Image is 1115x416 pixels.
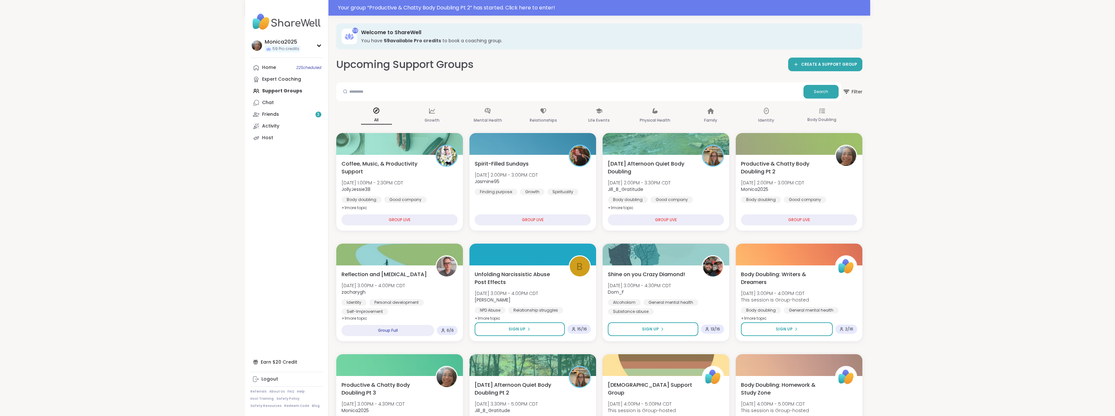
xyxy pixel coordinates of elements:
button: Sign Up [608,322,698,336]
span: [DATE] 2:00PM - 3:00PM CDT [475,172,538,178]
a: Friends3 [250,109,323,120]
b: Monica2025 [341,407,369,414]
button: Sign Up [741,322,833,336]
span: [DATE] 3:00PM - 4:00PM CDT [341,282,405,289]
div: GROUP LIVE [341,214,458,225]
div: Good company [650,196,693,203]
div: Self-Improvement [341,308,388,315]
div: GROUP LIVE [741,214,857,225]
img: ShareWell [836,256,856,276]
a: CREATE A SUPPORT GROUP [788,58,862,71]
p: Mental Health [474,116,502,124]
p: Identity [758,116,774,124]
a: Referrals [250,389,267,394]
a: Safety Resources [250,404,282,408]
a: About Us [269,389,285,394]
span: Body Doubling: Writers & Dreamers [741,271,828,286]
span: Productive & Chatty Body Doubling Pt 2 [741,160,828,176]
div: Substance abuse [608,308,654,315]
div: Body doubling [741,196,781,203]
img: Monica2025 [252,40,262,51]
a: Logout [250,373,323,385]
span: Productive & Chatty Body Doubling Pt 3 [341,381,428,397]
h3: Welcome to ShareWell [361,29,853,36]
div: Personal development [369,299,424,306]
h3: You have to book a coaching group. [361,37,853,44]
img: ShareWell Nav Logo [250,10,323,33]
div: Expert Coaching [262,76,301,83]
b: Monica2025 [741,186,768,193]
span: This session is Group-hosted [741,297,809,303]
b: [PERSON_NAME] [475,297,510,303]
span: [DATE] 2:00PM - 3:00PM CDT [741,180,804,186]
img: ShareWell [836,367,856,387]
div: Spirituality [547,189,578,195]
a: Activity [250,120,323,132]
a: Blog [312,404,320,408]
span: 2 / 16 [845,327,853,332]
b: Jasmine95 [475,178,499,185]
a: Help [297,389,305,394]
span: Unfolding Narcissistic Abuse Post Effects [475,271,562,286]
p: All [361,116,392,125]
p: Growth [425,116,439,124]
div: Friends [262,111,279,118]
p: Life Events [588,116,610,124]
div: NPD Abuse [475,307,506,314]
div: Home [262,64,276,71]
div: Body doubling [608,196,648,203]
span: Body Doubling: Homework & Study Zone [741,381,828,397]
span: 59 Pro credits [272,46,299,52]
b: Dom_F [608,289,624,295]
img: zacharygh [437,256,457,276]
span: 22 Scheduled [296,65,321,70]
span: [DATE] Afternoon Quiet Body Doubling Pt 2 [475,381,562,397]
div: Monica2025 [265,38,300,46]
p: Physical Health [640,116,670,124]
div: GROUP LIVE [475,214,591,225]
span: Filter [843,84,862,100]
a: Home22Scheduled [250,62,323,74]
span: Sign Up [776,326,793,332]
b: Jill_B_Gratitude [608,186,643,193]
img: ShareWell [703,367,723,387]
div: Relationship struggles [508,307,563,314]
img: Jill_B_Gratitude [570,367,590,387]
span: [DEMOGRAPHIC_DATA] Support Group [608,381,695,397]
a: Expert Coaching [250,74,323,85]
span: 3 [317,112,319,117]
p: Relationships [530,116,557,124]
div: 59 [352,28,358,34]
img: Monica2025 [836,146,856,166]
div: General mental health [784,307,839,314]
span: [DATE] 3:00PM - 4:00PM CDT [475,290,538,297]
a: Chat [250,97,323,109]
span: Sign Up [509,326,525,332]
h2: Upcoming Support Groups [336,57,474,72]
span: Shine on you Crazy Diamond! [608,271,685,278]
b: 59 available Pro credit s [384,37,441,44]
span: [DATE] 4:00PM - 5:00PM CDT [608,401,676,407]
img: Monica2025 [437,367,457,387]
span: Search [814,89,828,95]
div: Group Full [341,325,434,336]
div: Body doubling [341,196,382,203]
div: Alcoholism [608,299,641,306]
div: Your group “ Productive & Chatty Body Doubling Pt 2 ” has started. Click here to enter! [338,4,866,12]
div: Body doubling [741,307,781,314]
div: GROUP LIVE [608,214,724,225]
span: [DATE] 3:00PM - 4:30PM CDT [608,282,671,289]
b: JollyJessie38 [341,186,370,193]
span: Sign Up [642,326,659,332]
span: [DATE] 1:00PM - 2:30PM CDT [341,180,403,186]
span: [DATE] 2:00PM - 3:30PM CDT [608,180,671,186]
div: General mental health [643,299,698,306]
span: b [577,259,583,274]
img: JollyJessie38 [437,146,457,166]
button: Sign Up [475,322,565,336]
img: Jasmine95 [570,146,590,166]
span: 13 / 16 [711,327,720,332]
button: Search [803,85,839,99]
div: Finding purpose [475,189,517,195]
span: [DATE] 4:00PM - 5:00PM CDT [741,401,809,407]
